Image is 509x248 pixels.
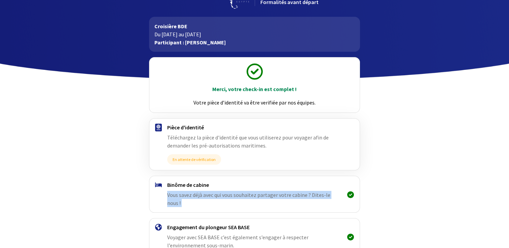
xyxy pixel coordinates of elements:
[154,30,355,38] p: Du [DATE] au [DATE]
[167,181,342,188] h4: Binôme de cabine
[167,154,221,165] span: En attente de vérification
[167,224,342,231] h4: Engagement du plongeur SEA BASE
[155,182,162,187] img: binome.svg
[155,85,354,93] p: Merci, votre check-in est complet !
[154,22,355,30] p: Croisière BDE
[154,38,355,46] p: Participant : [PERSON_NAME]
[167,124,342,131] h4: Pièce d'identité
[155,98,354,107] p: Votre pièce d’identité va être verifiée par nos équipes.
[167,134,329,149] span: Téléchargez la pièce d'identité que vous utiliserez pour voyager afin de demander les pré-autoris...
[167,192,330,206] span: Vous savez déjà avec qui vous souhaitez partager votre cabine ? Dites-le nous !
[155,124,162,131] img: passport.svg
[155,224,162,231] img: engagement.svg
